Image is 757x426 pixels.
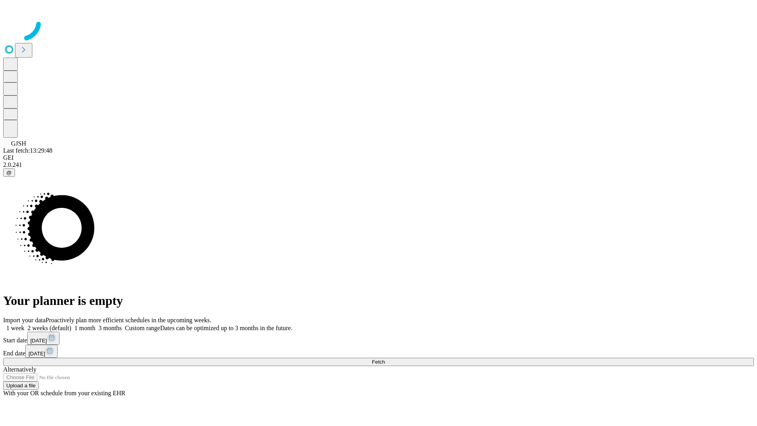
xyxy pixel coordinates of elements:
[75,325,95,331] span: 1 month
[30,338,47,344] span: [DATE]
[28,351,45,357] span: [DATE]
[3,390,125,396] span: With your OR schedule from your existing EHR
[160,325,292,331] span: Dates can be optimized up to 3 months in the future.
[125,325,160,331] span: Custom range
[3,168,15,177] button: @
[27,332,60,345] button: [DATE]
[28,325,71,331] span: 2 weeks (default)
[3,366,36,373] span: Alternatively
[3,154,754,161] div: GEI
[11,140,26,147] span: GJSH
[3,345,754,358] div: End date
[46,317,211,323] span: Proactively plan more efficient schedules in the upcoming weeks.
[6,325,24,331] span: 1 week
[372,359,385,365] span: Fetch
[3,161,754,168] div: 2.0.241
[3,147,52,154] span: Last fetch: 13:29:48
[25,345,58,358] button: [DATE]
[3,381,39,390] button: Upload a file
[3,332,754,345] div: Start date
[6,170,12,176] span: @
[99,325,122,331] span: 3 months
[3,293,754,308] h1: Your planner is empty
[3,317,46,323] span: Import your data
[3,358,754,366] button: Fetch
